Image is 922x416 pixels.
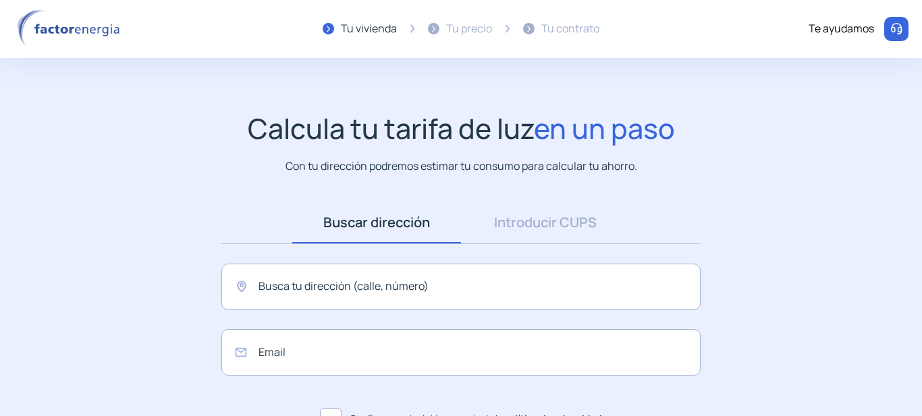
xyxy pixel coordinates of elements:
p: Con tu dirección podremos estimar tu consumo para calcular tu ahorro. [286,158,637,175]
div: Tu contrato [541,20,599,38]
a: Introducir CUPS [461,202,630,243]
div: Tu precio [446,20,492,38]
a: Buscar dirección [292,202,461,243]
div: Tu vivienda [341,20,397,38]
div: Te ayudamos [809,20,874,38]
span: en un paso [534,109,675,147]
img: llamar [890,22,903,36]
h1: Calcula tu tarifa de luz [248,112,675,145]
img: logo factor [13,9,128,49]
